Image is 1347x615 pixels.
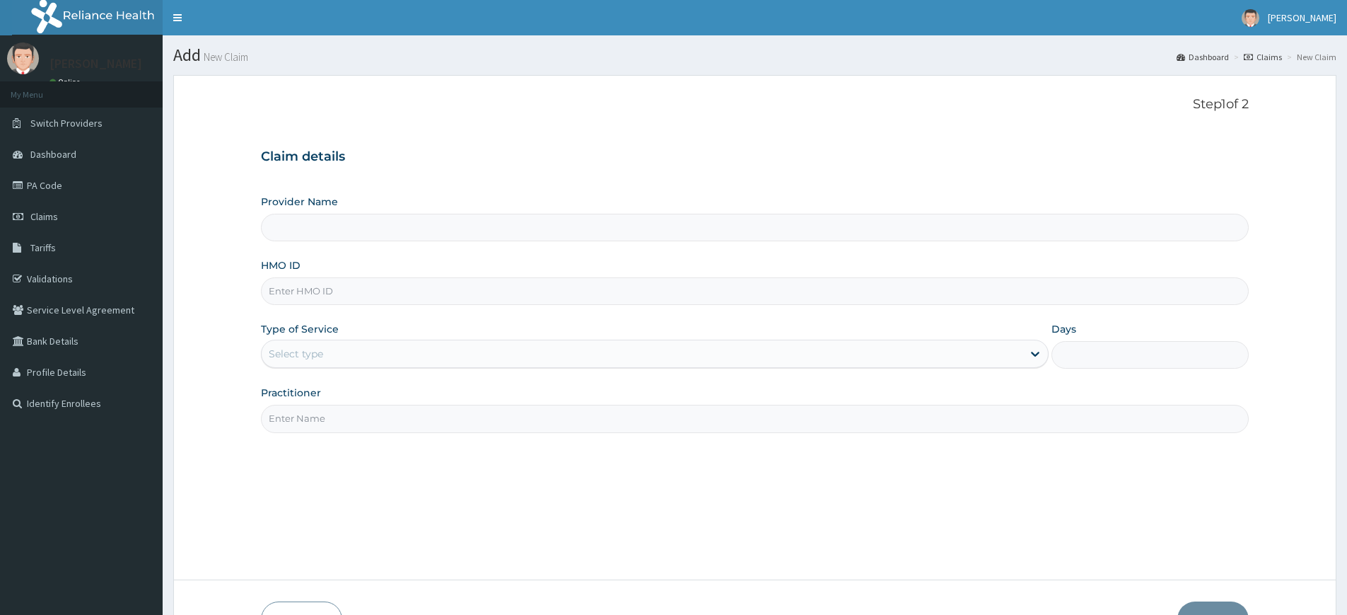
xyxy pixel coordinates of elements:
p: Step 1 of 2 [261,97,1249,113]
label: Practitioner [261,386,321,400]
p: [PERSON_NAME] [49,57,142,70]
a: Dashboard [1177,51,1229,63]
label: Days [1051,322,1076,336]
span: Dashboard [30,148,76,161]
span: Claims [30,210,58,223]
h1: Add [173,46,1336,64]
a: Online [49,77,83,87]
label: HMO ID [261,258,301,272]
div: Select type [269,347,323,361]
input: Enter Name [261,405,1249,432]
h3: Claim details [261,149,1249,165]
input: Enter HMO ID [261,277,1249,305]
li: New Claim [1283,51,1336,63]
span: Tariffs [30,241,56,254]
small: New Claim [201,52,248,62]
label: Type of Service [261,322,339,336]
span: [PERSON_NAME] [1268,11,1336,24]
img: User Image [1242,9,1259,27]
span: Switch Providers [30,117,103,130]
label: Provider Name [261,195,338,209]
img: User Image [7,42,39,74]
a: Claims [1244,51,1282,63]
